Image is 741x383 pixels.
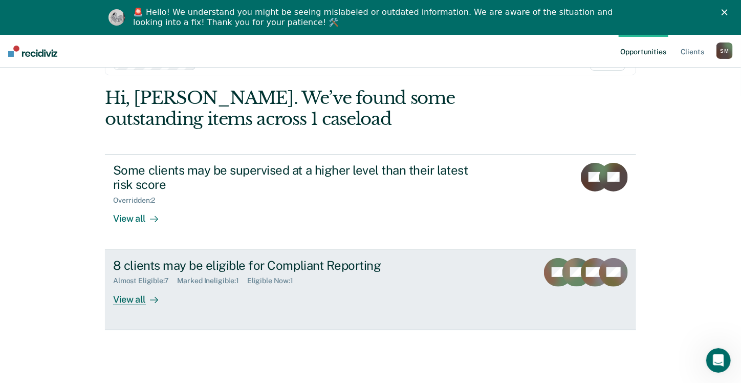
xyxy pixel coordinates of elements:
[108,9,125,26] img: Profile image for Kim
[177,276,247,285] div: Marked Ineligible : 1
[716,42,733,59] div: S M
[105,88,530,130] div: Hi, [PERSON_NAME]. We’ve found some outstanding items across 1 caseload
[716,42,733,59] button: SM
[113,258,472,273] div: 8 clients may be eligible for Compliant Reporting
[722,9,732,15] div: Close
[133,7,616,28] div: 🚨 Hello! We understand you might be seeing mislabeled or outdated information. We are aware of th...
[113,163,472,193] div: Some clients may be supervised at a higher level than their latest risk score
[8,46,57,57] img: Recidiviz
[113,196,163,205] div: Overridden : 2
[113,276,177,285] div: Almost Eligible : 7
[247,276,301,285] div: Eligible Now : 1
[113,205,170,225] div: View all
[113,285,170,305] div: View all
[105,154,636,250] a: Some clients may be supervised at a higher level than their latest risk scoreOverridden:2View all
[619,35,668,68] a: Opportunities
[706,348,731,373] iframe: Intercom live chat
[105,250,636,330] a: 8 clients may be eligible for Compliant ReportingAlmost Eligible:7Marked Ineligible:1Eligible Now...
[679,35,706,68] a: Clients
